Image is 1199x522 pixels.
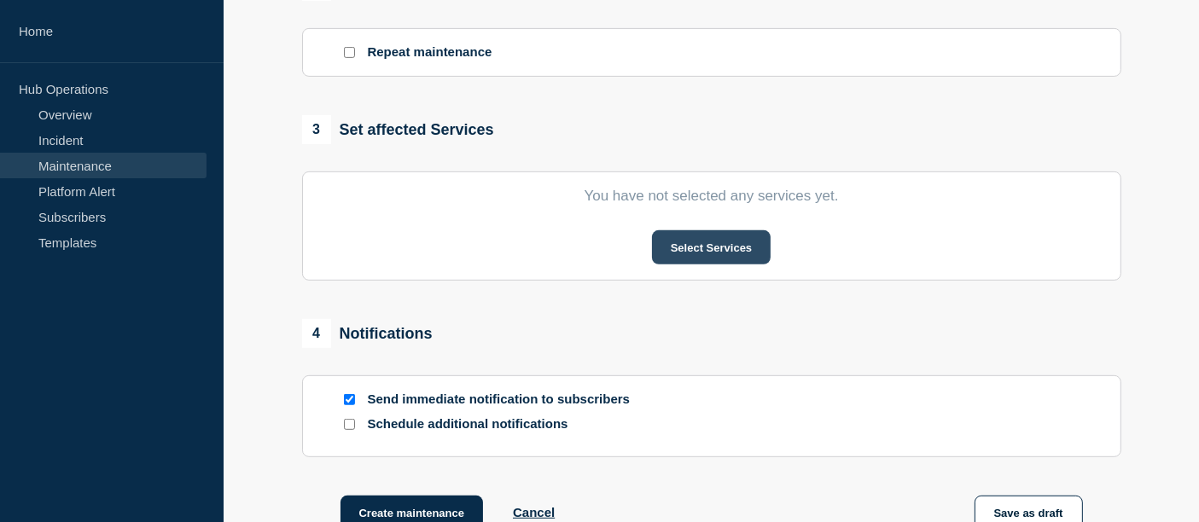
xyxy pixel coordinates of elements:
input: Schedule additional notifications [344,419,355,430]
span: 4 [302,319,331,348]
p: Send immediate notification to subscribers [368,391,641,408]
input: Send immediate notification to subscribers [344,394,355,405]
span: 3 [302,115,331,144]
p: Repeat maintenance [368,44,492,61]
button: Select Services [652,230,771,264]
button: Cancel [513,505,555,519]
div: Set affected Services [302,115,494,144]
p: Schedule additional notifications [368,416,641,432]
div: Notifications [302,319,433,348]
input: Repeat maintenance [344,47,355,58]
p: You have not selected any services yet. [340,188,1083,205]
